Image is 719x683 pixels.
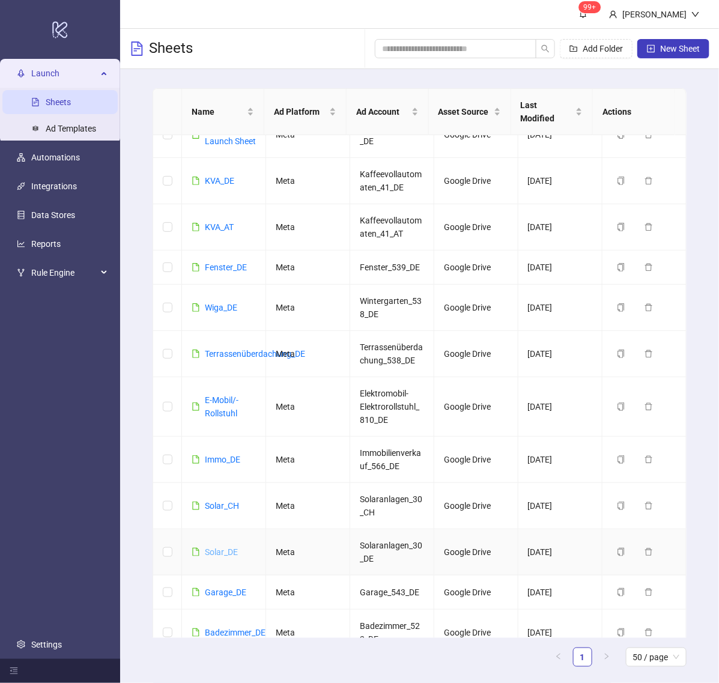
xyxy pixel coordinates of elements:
span: file [192,303,200,312]
a: Garage_DE [205,587,246,597]
span: copy [617,502,625,510]
td: Google Drive [434,204,518,250]
span: file [192,548,200,556]
a: Data Stores [31,210,75,220]
button: New Sheet [637,39,709,58]
td: Google Drive [434,483,518,529]
span: Add Folder [583,44,623,53]
span: delete [645,455,653,464]
a: Badezimmer_DE [205,628,265,637]
span: file [192,263,200,272]
td: [DATE] [518,112,602,158]
span: Name [192,105,244,118]
a: Solar_DE [205,547,238,557]
span: left [555,653,562,660]
a: Immo_DE [205,455,240,464]
span: copy [617,223,625,231]
div: Page Size [626,648,687,667]
td: Meta [266,483,350,529]
td: Meta [266,204,350,250]
td: Meta [266,610,350,656]
a: Ad Templates [46,124,96,133]
button: right [597,648,616,667]
span: folder-add [569,44,578,53]
span: rocket [17,69,25,77]
td: Meta [266,377,350,437]
span: delete [645,402,653,411]
span: copy [617,263,625,272]
button: Add Folder [560,39,633,58]
td: Meta [266,285,350,331]
td: [DATE] [518,158,602,204]
span: right [603,653,610,660]
div: [PERSON_NAME] [617,8,691,21]
span: file-text [130,41,144,56]
span: delete [645,177,653,185]
td: Google Drive [434,331,518,377]
th: Actions [593,89,675,135]
span: delete [645,502,653,510]
span: file [192,502,200,510]
td: Garage_543_DE [350,575,434,610]
h3: Sheets [149,39,193,58]
td: Kaffeevollautomaten_41_DE [350,158,434,204]
th: Last Modified [511,89,593,135]
td: Google Drive [434,437,518,483]
td: Meta [266,437,350,483]
span: delete [645,223,653,231]
td: [DATE] [518,204,602,250]
a: Reports [31,239,61,249]
li: Previous Page [549,648,568,667]
td: Google Drive [434,610,518,656]
td: Meta [266,529,350,575]
span: 50 / page [633,648,679,666]
span: file [192,223,200,231]
a: Wiga_DE [205,303,237,312]
a: Solar_CH [205,501,239,511]
td: [DATE] [518,437,602,483]
td: [DATE] [518,250,602,285]
td: [DATE] [518,575,602,610]
span: fork [17,269,25,277]
span: copy [617,350,625,358]
td: Fenster_539_DE [350,250,434,285]
td: Google Drive [434,285,518,331]
td: Kaffeevollautomaten_41_AT [350,204,434,250]
span: Rule Engine [31,261,97,285]
span: file [192,628,200,637]
span: delete [645,303,653,312]
a: Terrassenüberdachung_DE [205,349,305,359]
a: Automations [31,153,80,162]
span: file [192,177,200,185]
td: Google Drive [434,529,518,575]
span: copy [617,177,625,185]
a: KVA_DE [205,176,234,186]
span: search [541,44,550,53]
td: Meta [266,158,350,204]
td: Webdesigner_56_DE [350,112,434,158]
td: Google Drive [434,575,518,610]
span: copy [617,303,625,312]
td: [DATE] [518,377,602,437]
span: delete [645,628,653,637]
span: bell [579,10,587,18]
a: Sheets [46,97,71,107]
td: Solaranlagen_30_CH [350,483,434,529]
span: delete [645,263,653,272]
td: Immobilienverkauf_566_DE [350,437,434,483]
td: Badezimmer_523_DE [350,610,434,656]
th: Name [182,89,264,135]
span: Asset Source [438,105,491,118]
span: Launch [31,61,97,85]
td: Terrassenüberdachung_538_DE [350,331,434,377]
span: copy [617,588,625,596]
span: copy [617,548,625,556]
td: [DATE] [518,529,602,575]
td: Google Drive [434,377,518,437]
td: [DATE] [518,285,602,331]
span: down [691,10,700,19]
td: Wintergarten_538_DE [350,285,434,331]
td: Google Drive [434,158,518,204]
a: Fenster_DE [205,263,247,272]
a: Integrations [31,181,77,191]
